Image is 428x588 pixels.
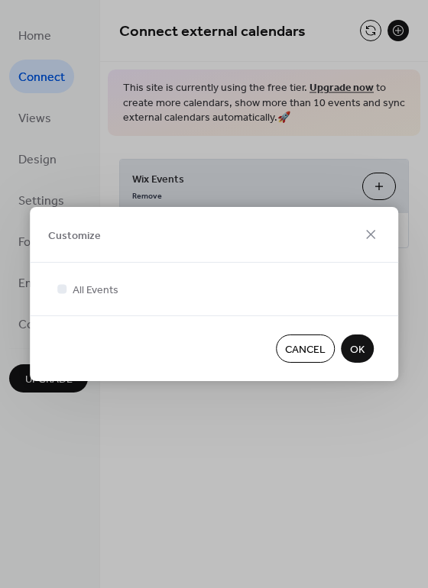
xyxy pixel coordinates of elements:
[48,228,101,244] span: Customize
[341,334,374,363] button: OK
[350,342,365,358] span: OK
[276,334,335,363] button: Cancel
[73,283,118,299] span: All Events
[285,342,326,358] span: Cancel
